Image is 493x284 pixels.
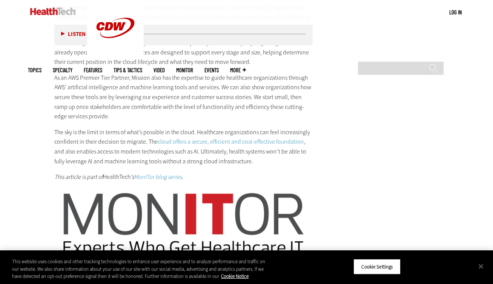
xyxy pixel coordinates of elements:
[158,138,304,146] a: cloud offers a secure, efficient and cost-effective foundation
[353,259,401,275] button: Cookie Settings
[53,67,72,73] span: Specialty
[449,8,462,16] div: User menu
[230,67,246,73] span: More
[134,173,182,181] a: MonITor blog series
[12,258,271,280] div: This website uses cookies and other tracking technologies to enhance user experience and to analy...
[54,188,313,262] img: MonITor_logo_sized.jpg
[154,67,165,73] a: Video
[54,173,103,181] em: This article is part of
[28,67,41,73] span: Topics
[30,8,76,15] img: Home
[182,173,183,181] em: .
[131,173,134,181] em: ’s
[87,50,144,58] a: CDW
[54,127,313,166] p: The sky is the limit in terms of what’s possible in the cloud. Healthcare organizations can feel ...
[204,67,219,73] a: Events
[84,67,102,73] a: Features
[114,67,142,73] a: Tips & Tactics
[54,172,313,182] p: HealthTech
[449,9,462,16] a: Log in
[176,67,193,73] a: MonITor
[473,258,489,275] button: Close
[54,73,313,121] p: As an AWS Premier Tier Partner, Mission also has the expertise to guide healthcare organizations ...
[221,273,249,279] a: More information about your privacy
